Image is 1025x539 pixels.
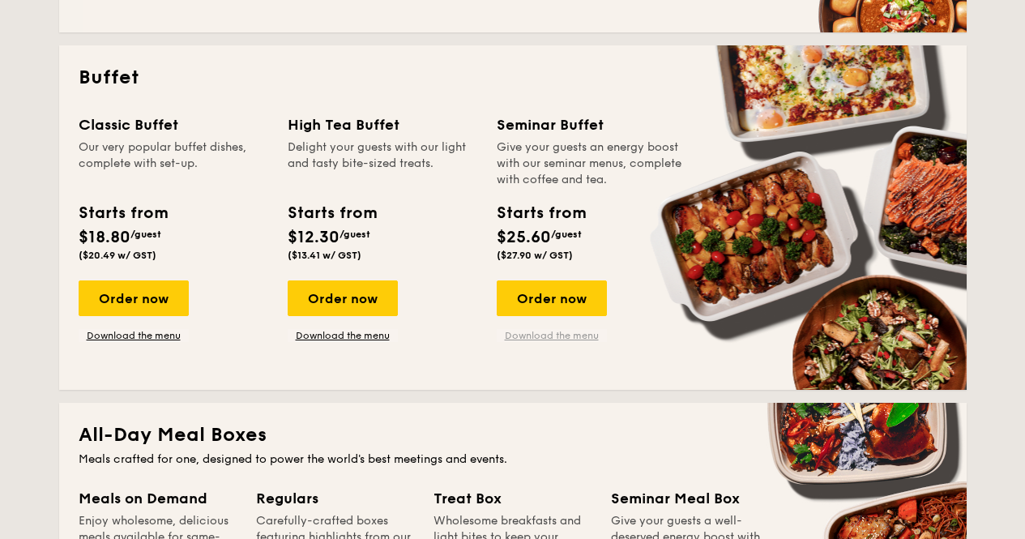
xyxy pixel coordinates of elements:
[79,329,189,342] a: Download the menu
[497,280,607,316] div: Order now
[79,487,237,510] div: Meals on Demand
[288,113,477,136] div: High Tea Buffet
[497,228,551,247] span: $25.60
[340,229,370,240] span: /guest
[130,229,161,240] span: /guest
[288,280,398,316] div: Order now
[79,113,268,136] div: Classic Buffet
[79,451,947,468] div: Meals crafted for one, designed to power the world's best meetings and events.
[256,487,414,510] div: Regulars
[433,487,592,510] div: Treat Box
[497,139,686,188] div: Give your guests an energy boost with our seminar menus, complete with coffee and tea.
[551,229,582,240] span: /guest
[288,250,361,261] span: ($13.41 w/ GST)
[79,228,130,247] span: $18.80
[79,139,268,188] div: Our very popular buffet dishes, complete with set-up.
[497,113,686,136] div: Seminar Buffet
[79,422,947,448] h2: All-Day Meal Boxes
[288,139,477,188] div: Delight your guests with our light and tasty bite-sized treats.
[288,201,376,225] div: Starts from
[288,329,398,342] a: Download the menu
[288,228,340,247] span: $12.30
[497,250,573,261] span: ($27.90 w/ GST)
[79,201,167,225] div: Starts from
[79,65,947,91] h2: Buffet
[611,487,769,510] div: Seminar Meal Box
[79,280,189,316] div: Order now
[79,250,156,261] span: ($20.49 w/ GST)
[497,201,585,225] div: Starts from
[497,329,607,342] a: Download the menu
